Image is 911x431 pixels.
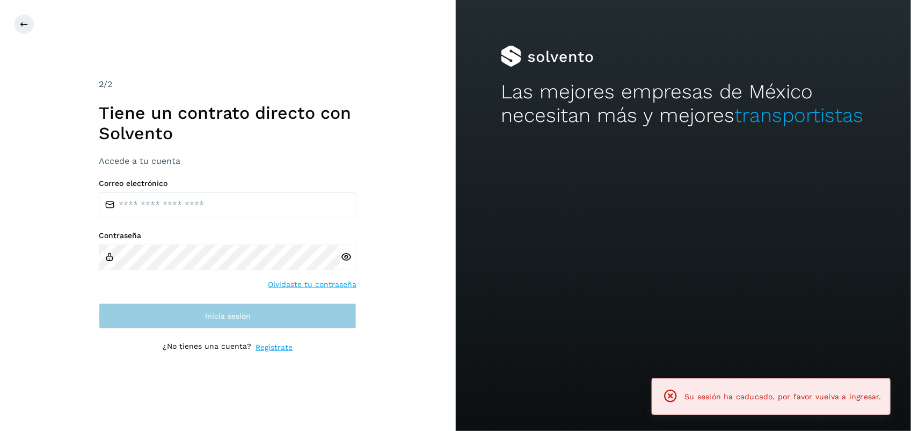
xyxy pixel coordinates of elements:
a: Regístrate [256,342,293,353]
h1: Tiene un contrato directo con Solvento [99,103,356,144]
span: Su sesión ha caducado, por favor vuelva a ingresar. [685,392,881,401]
h2: Las mejores empresas de México necesitan más y mejores [501,80,865,128]
div: /2 [99,78,356,91]
h3: Accede a tu cuenta [99,156,356,166]
span: transportistas [734,104,863,127]
button: Inicia sesión [99,303,356,329]
p: ¿No tienes una cuenta? [163,342,251,353]
span: Inicia sesión [205,312,251,320]
a: Olvidaste tu contraseña [268,279,356,290]
span: 2 [99,79,104,89]
label: Contraseña [99,231,356,240]
label: Correo electrónico [99,179,356,188]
